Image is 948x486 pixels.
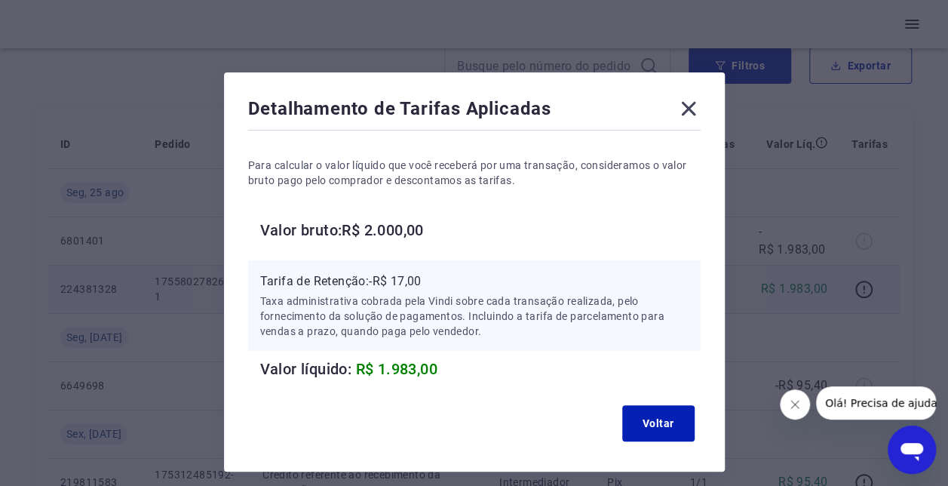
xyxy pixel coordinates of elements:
h6: Valor bruto: R$ 2.000,00 [260,218,701,242]
p: Tarifa de Retenção: -R$ 17,00 [260,272,689,291]
h6: Valor líquido: [260,357,701,381]
span: R$ 1.983,00 [356,360,437,378]
p: Taxa administrativa cobrada pela Vindi sobre cada transação realizada, pelo fornecimento da soluç... [260,294,689,339]
p: Para calcular o valor líquido que você receberá por uma transação, consideramos o valor bruto pag... [248,158,701,188]
span: Olá! Precisa de ajuda? [9,11,127,23]
button: Voltar [622,405,695,441]
iframe: Mensagem da empresa [816,386,936,420]
div: Detalhamento de Tarifas Aplicadas [248,97,701,127]
iframe: Botão para abrir a janela de mensagens [888,426,936,474]
iframe: Fechar mensagem [780,389,810,420]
